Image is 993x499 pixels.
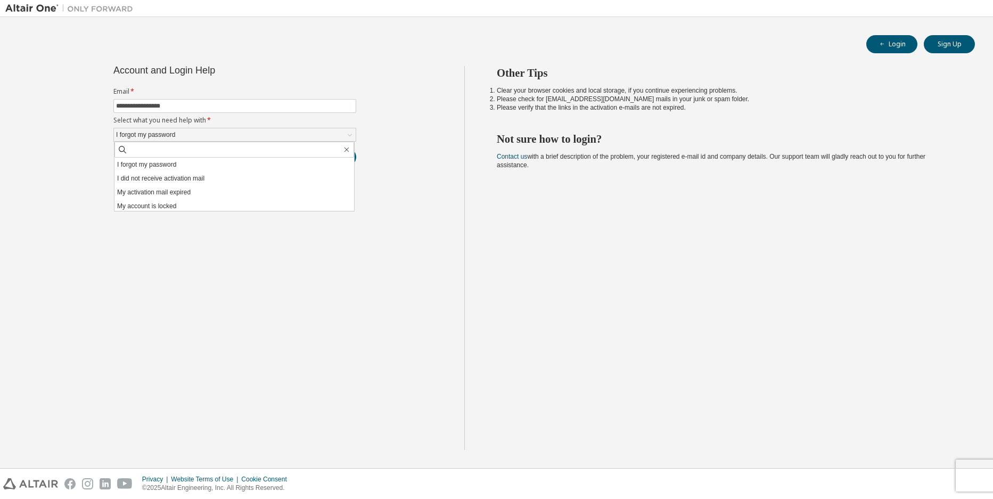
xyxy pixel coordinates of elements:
[64,478,76,489] img: facebook.svg
[3,478,58,489] img: altair_logo.svg
[113,66,308,75] div: Account and Login Help
[142,484,293,493] p: © 2025 Altair Engineering, Inc. All Rights Reserved.
[497,66,956,80] h2: Other Tips
[241,475,293,484] div: Cookie Consent
[497,86,956,95] li: Clear your browser cookies and local storage, if you continue experiencing problems.
[100,478,111,489] img: linkedin.svg
[497,95,956,103] li: Please check for [EMAIL_ADDRESS][DOMAIN_NAME] mails in your junk or spam folder.
[113,116,356,125] label: Select what you need help with
[114,129,177,141] div: I forgot my password
[142,475,171,484] div: Privacy
[171,475,241,484] div: Website Terms of Use
[497,153,925,169] span: with a brief description of the problem, your registered e-mail id and company details. Our suppo...
[5,3,138,14] img: Altair One
[497,153,527,160] a: Contact us
[924,35,975,53] button: Sign Up
[113,87,356,96] label: Email
[114,158,354,171] li: I forgot my password
[117,478,133,489] img: youtube.svg
[114,128,356,141] div: I forgot my password
[497,132,956,146] h2: Not sure how to login?
[82,478,93,489] img: instagram.svg
[497,103,956,112] li: Please verify that the links in the activation e-mails are not expired.
[866,35,917,53] button: Login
